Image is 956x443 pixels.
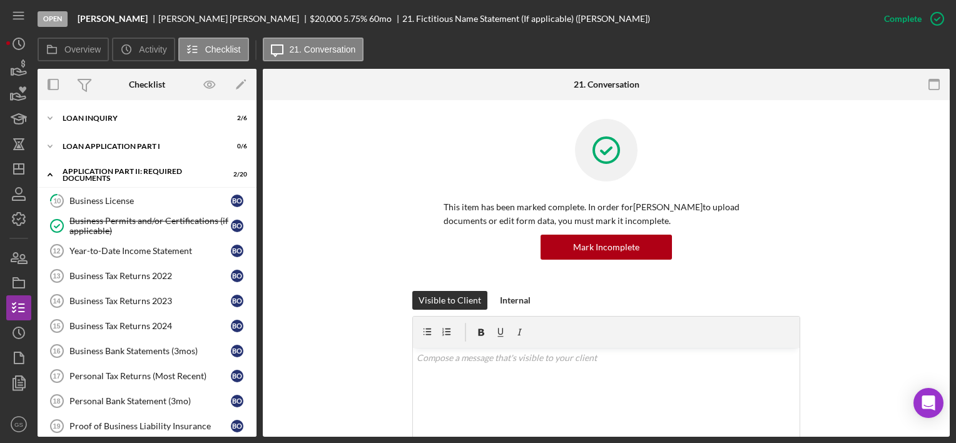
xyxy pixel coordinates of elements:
[69,346,231,356] div: Business Bank Statements (3mos)
[44,313,250,339] a: 15Business Tax Returns 2024BO
[231,370,243,382] div: B O
[44,414,250,439] a: 19Proof of Business Liability InsuranceBO
[231,320,243,332] div: B O
[231,220,243,232] div: B O
[53,372,60,380] tspan: 17
[290,44,356,54] label: 21. Conversation
[53,422,60,430] tspan: 19
[225,143,247,150] div: 0 / 6
[38,38,109,61] button: Overview
[178,38,249,61] button: Checklist
[64,44,101,54] label: Overview
[139,44,166,54] label: Activity
[53,322,60,330] tspan: 15
[231,245,243,257] div: B O
[6,412,31,437] button: GS
[53,196,61,205] tspan: 10
[69,296,231,306] div: Business Tax Returns 2023
[69,271,231,281] div: Business Tax Returns 2022
[44,238,250,263] a: 12Year-to-Date Income StatementBO
[44,288,250,313] a: 14Business Tax Returns 2023BO
[574,79,639,89] div: 21. Conversation
[63,168,216,182] div: Application Part II: Required Documents
[231,420,243,432] div: B O
[913,388,943,418] div: Open Intercom Messenger
[402,14,650,24] div: 21. Fictitious Name Statement (If applicable) ([PERSON_NAME])
[44,389,250,414] a: 18Personal Bank Statement (3mo)BO
[44,213,250,238] a: Business Permits and/or Certifications (if applicable)BO
[494,291,537,310] button: Internal
[44,339,250,364] a: 16Business Bank Statements (3mos)BO
[53,347,60,355] tspan: 16
[69,396,231,406] div: Personal Bank Statement (3mo)
[343,14,367,24] div: 5.75 %
[231,395,243,407] div: B O
[231,295,243,307] div: B O
[231,270,243,282] div: B O
[44,188,250,213] a: 10Business LicenseBO
[112,38,175,61] button: Activity
[573,235,639,260] div: Mark Incomplete
[158,14,310,24] div: [PERSON_NAME] [PERSON_NAME]
[205,44,241,54] label: Checklist
[53,247,60,255] tspan: 12
[14,421,23,428] text: GS
[500,291,531,310] div: Internal
[63,143,216,150] div: Loan Application Part I
[44,263,250,288] a: 13Business Tax Returns 2022BO
[231,195,243,207] div: B O
[69,321,231,331] div: Business Tax Returns 2024
[78,14,148,24] b: [PERSON_NAME]
[44,364,250,389] a: 17Personal Tax Returns (Most Recent)BO
[263,38,364,61] button: 21. Conversation
[53,272,60,280] tspan: 13
[225,115,247,122] div: 2 / 6
[884,6,922,31] div: Complete
[541,235,672,260] button: Mark Incomplete
[69,371,231,381] div: Personal Tax Returns (Most Recent)
[369,14,392,24] div: 60 mo
[69,246,231,256] div: Year-to-Date Income Statement
[129,79,165,89] div: Checklist
[872,6,950,31] button: Complete
[419,291,481,310] div: Visible to Client
[53,397,60,405] tspan: 18
[53,297,61,305] tspan: 14
[69,196,231,206] div: Business License
[69,216,231,236] div: Business Permits and/or Certifications (if applicable)
[63,115,216,122] div: Loan Inquiry
[310,13,342,24] span: $20,000
[412,291,487,310] button: Visible to Client
[225,171,247,178] div: 2 / 20
[444,200,769,228] p: This item has been marked complete. In order for [PERSON_NAME] to upload documents or edit form d...
[69,421,231,431] div: Proof of Business Liability Insurance
[231,345,243,357] div: B O
[38,11,68,27] div: Open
